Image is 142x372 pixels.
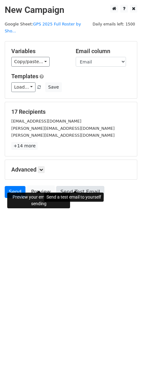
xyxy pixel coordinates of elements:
div: Preview your emails before sending [7,193,70,208]
a: Daily emails left: 1500 [90,22,137,26]
span: Daily emails left: 1500 [90,21,137,28]
a: GPS 2025 Full Roster by Sho... [5,22,81,34]
small: [PERSON_NAME][EMAIL_ADDRESS][DOMAIN_NAME] [11,126,115,131]
small: [PERSON_NAME][EMAIL_ADDRESS][DOMAIN_NAME] [11,133,115,138]
iframe: Chat Widget [111,342,142,372]
a: Preview [27,186,55,198]
button: Save [45,82,62,92]
a: Copy/paste... [11,57,50,67]
div: Send a test email to yourself [44,193,104,202]
a: +14 more [11,142,38,150]
h5: Email column [76,48,131,55]
a: Templates [11,73,38,79]
h2: New Campaign [5,5,137,15]
h5: Variables [11,48,66,55]
h5: Advanced [11,166,131,173]
a: Load... [11,82,35,92]
a: Send [5,186,25,198]
small: Google Sheet: [5,22,81,34]
h5: 17 Recipients [11,108,131,115]
small: [EMAIL_ADDRESS][DOMAIN_NAME] [11,119,81,123]
a: Send Test Email [56,186,104,198]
